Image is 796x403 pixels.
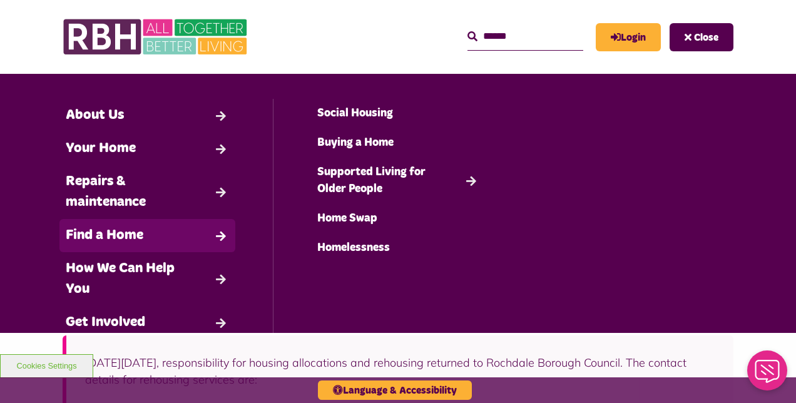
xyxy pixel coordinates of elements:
[311,233,486,263] a: Homelessness
[63,13,250,61] img: RBH
[311,204,486,233] a: Home Swap
[318,380,472,400] button: Language & Accessibility
[59,219,235,252] a: Find a Home
[59,132,235,165] a: Your Home
[311,99,486,128] a: Social Housing
[311,128,486,158] a: Buying a Home
[59,165,235,219] a: Repairs & maintenance
[694,33,718,43] span: Close
[59,252,235,306] a: How We Can Help You
[59,99,235,132] a: About Us
[467,23,583,50] input: Search
[740,347,796,403] iframe: Netcall Web Assistant for live chat
[311,158,486,204] a: Supported Living for Older People
[59,306,235,339] a: Get Involved
[596,23,661,51] a: MyRBH
[85,354,715,388] p: [DATE][DATE], responsibility for housing allocations and rehousing returned to Rochdale Borough C...
[670,23,733,51] button: Navigation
